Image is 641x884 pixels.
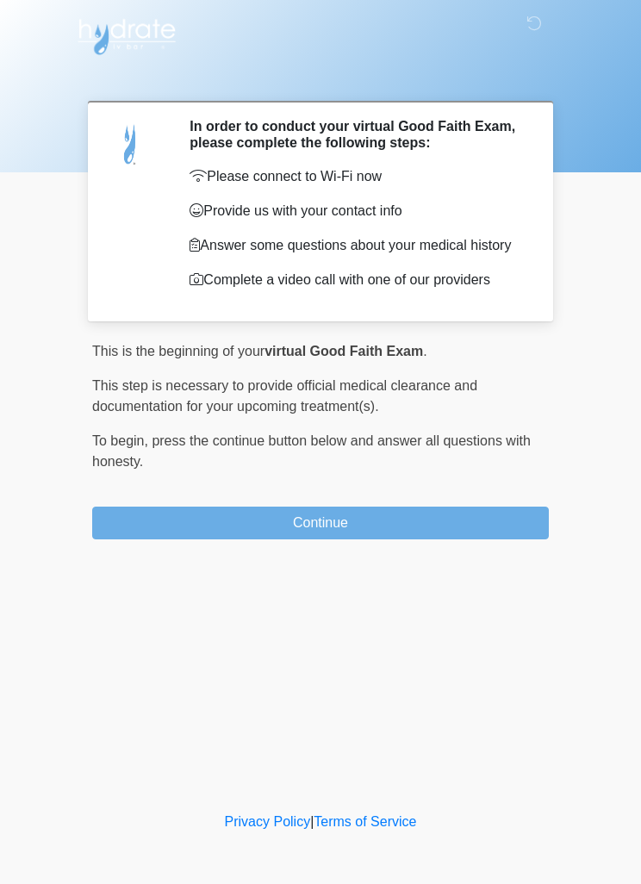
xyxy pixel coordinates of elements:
p: Please connect to Wi-Fi now [190,166,523,187]
img: Hydrate IV Bar - Scottsdale Logo [75,13,178,56]
span: This is the beginning of your [92,344,264,358]
span: To begin, [92,433,152,448]
a: Terms of Service [314,814,416,829]
span: press the continue button below and answer all questions with honesty. [92,433,531,469]
span: . [423,344,426,358]
span: This step is necessary to provide official medical clearance and documentation for your upcoming ... [92,378,477,414]
h1: ‎ ‎ ‎ [79,62,562,94]
a: Privacy Policy [225,814,311,829]
a: | [310,814,314,829]
h2: In order to conduct your virtual Good Faith Exam, please complete the following steps: [190,118,523,151]
strong: virtual Good Faith Exam [264,344,423,358]
p: Provide us with your contact info [190,201,523,221]
button: Continue [92,507,549,539]
p: Complete a video call with one of our providers [190,270,523,290]
p: Answer some questions about your medical history [190,235,523,256]
img: Agent Avatar [105,118,157,170]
